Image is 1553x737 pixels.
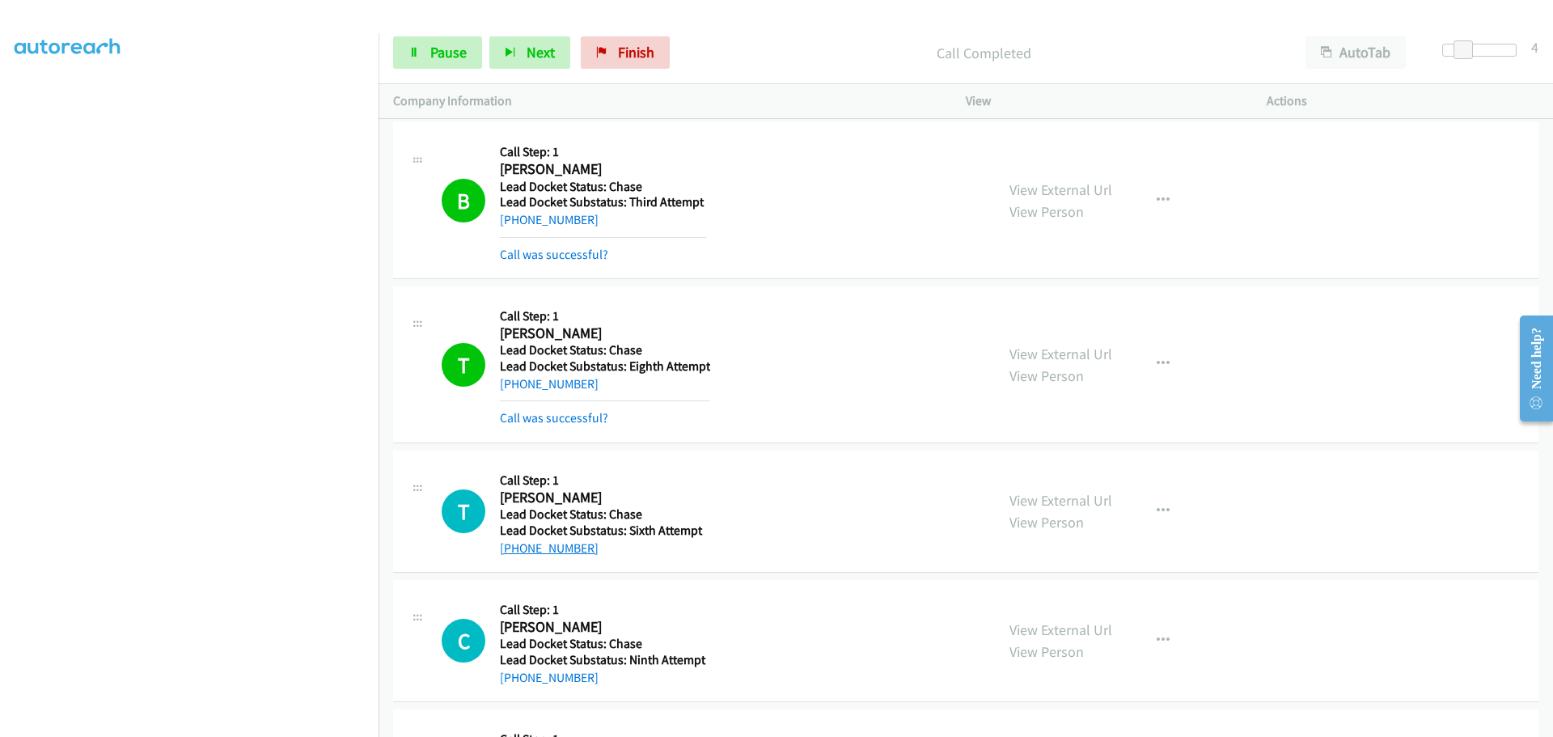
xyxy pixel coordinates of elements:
p: Call Completed [692,42,1276,64]
h2: [PERSON_NAME] [500,324,706,343]
a: Pause [393,36,482,69]
div: The call is yet to be attempted [442,489,485,533]
h5: Lead Docket Status: Chase [500,506,706,523]
a: View External Url [1009,180,1112,199]
h5: Call Step: 1 [500,602,706,618]
a: [PHONE_NUMBER] [500,212,599,227]
h5: Call Step: 1 [500,308,710,324]
a: [PHONE_NUMBER] [500,540,599,556]
span: Next [527,43,555,61]
h5: Lead Docket Status: Chase [500,636,706,652]
a: [PHONE_NUMBER] [500,376,599,392]
p: Company Information [393,91,937,111]
h1: T [442,343,485,387]
div: The call is yet to be attempted [442,619,485,663]
p: View [966,91,1238,111]
h2: [PERSON_NAME] [500,160,706,179]
h1: C [442,619,485,663]
h5: Call Step: 1 [500,472,706,489]
iframe: Resource Center [1506,304,1553,433]
a: Finish [581,36,670,69]
a: View External Url [1009,345,1112,363]
h1: B [442,179,485,222]
h2: [PERSON_NAME] [500,618,706,637]
h5: Lead Docket Substatus: Ninth Attempt [500,652,706,668]
p: Actions [1267,91,1538,111]
a: Call was successful? [500,247,608,262]
h5: Lead Docket Status: Chase [500,342,710,358]
a: Call was successful? [500,410,608,426]
h5: Lead Docket Substatus: Sixth Attempt [500,523,706,539]
a: View Person [1009,366,1084,385]
button: AutoTab [1305,36,1406,69]
h1: T [442,489,485,533]
a: View External Url [1009,491,1112,510]
a: View Person [1009,642,1084,661]
h5: Lead Docket Substatus: Eighth Attempt [500,358,710,375]
a: View External Url [1009,621,1112,639]
span: Finish [618,43,654,61]
h5: Call Step: 1 [500,144,706,160]
button: Next [489,36,570,69]
div: 4 [1531,36,1538,58]
a: [PHONE_NUMBER] [500,670,599,685]
span: Pause [430,43,467,61]
a: View Person [1009,202,1084,221]
h5: Lead Docket Substatus: Third Attempt [500,194,706,210]
h5: Lead Docket Status: Chase [500,179,706,195]
a: View Person [1009,513,1084,532]
h2: [PERSON_NAME] [500,489,706,507]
